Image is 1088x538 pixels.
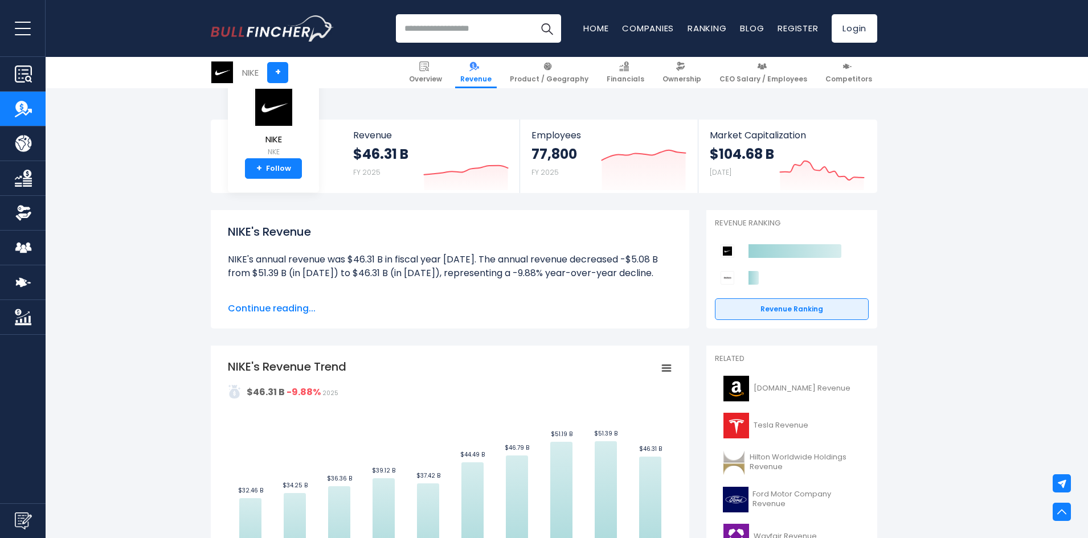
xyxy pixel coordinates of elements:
span: Competitors [825,75,872,84]
li: NIKE's quarterly revenue was $11.10 B in the quarter ending [DATE]. The quarterly revenue decreas... [228,294,672,335]
a: Blog [740,22,764,34]
span: Product / Geography [510,75,588,84]
a: Home [583,22,608,34]
strong: $104.68 B [710,145,774,163]
span: Revenue [353,130,509,141]
a: NIKE NKE [253,88,294,159]
a: + [267,62,288,83]
span: Revenue [460,75,492,84]
img: addasd [228,385,242,399]
strong: + [256,163,262,174]
text: $44.49 B [460,450,485,459]
img: AMZN logo [722,376,750,401]
a: Ford Motor Company Revenue [715,484,869,515]
img: NIKE competitors logo [721,244,734,258]
span: Market Capitalization [710,130,865,141]
span: Ownership [662,75,701,84]
a: Hilton Worldwide Holdings Revenue [715,447,869,478]
text: $46.31 B [639,445,662,453]
span: 2025 [322,389,338,397]
small: FY 2025 [353,167,381,177]
span: Employees [531,130,686,141]
a: +Follow [245,158,302,179]
text: $51.19 B [551,430,572,438]
a: Register [778,22,818,34]
a: Revenue [455,57,497,88]
span: Financials [607,75,644,84]
a: Companies [622,22,674,34]
h1: NIKE's Revenue [228,223,672,240]
a: Login [832,14,877,43]
a: Tesla Revenue [715,410,869,441]
li: NIKE's annual revenue was $46.31 B in fiscal year [DATE]. The annual revenue decreased -$5.08 B f... [228,253,672,280]
a: [DOMAIN_NAME] Revenue [715,373,869,404]
p: Revenue Ranking [715,219,869,228]
img: TSLA logo [722,413,750,438]
span: Overview [409,75,442,84]
strong: $46.31 B [353,145,408,163]
a: Revenue Ranking [715,298,869,320]
a: Market Capitalization $104.68 B [DATE] [698,120,876,193]
a: Financials [602,57,649,88]
a: Ownership [657,57,706,88]
img: NKE logo [253,88,293,126]
strong: -9.88% [287,385,321,399]
text: $37.42 B [416,471,440,480]
span: Continue reading... [228,302,672,315]
small: [DATE] [710,167,731,177]
span: NIKE [253,135,293,145]
small: NKE [253,147,293,157]
a: Employees 77,800 FY 2025 [520,120,697,193]
a: Product / Geography [505,57,594,88]
tspan: NIKE's Revenue Trend [228,359,346,375]
img: Ownership [15,204,32,221]
a: Revenue $46.31 B FY 2025 [342,120,520,193]
strong: 77,800 [531,145,577,163]
img: F logo [722,487,749,512]
a: Go to homepage [211,15,333,42]
button: Search [533,14,561,43]
small: FY 2025 [531,167,559,177]
text: $34.25 B [283,481,308,490]
text: $51.39 B [594,429,617,438]
img: Deckers Outdoor Corporation competitors logo [721,271,734,285]
span: CEO Salary / Employees [719,75,807,84]
div: NIKE [242,66,259,79]
a: Overview [404,57,447,88]
img: Bullfincher logo [211,15,334,42]
text: $32.46 B [238,486,263,495]
a: Ranking [688,22,726,34]
text: $46.79 B [505,443,529,452]
text: $39.12 B [372,466,395,475]
p: Related [715,354,869,364]
a: CEO Salary / Employees [714,57,812,88]
img: HLT logo [722,450,746,475]
a: Competitors [820,57,877,88]
img: NKE logo [211,61,233,83]
strong: $46.31 B [247,385,285,399]
text: $36.36 B [327,474,352,483]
